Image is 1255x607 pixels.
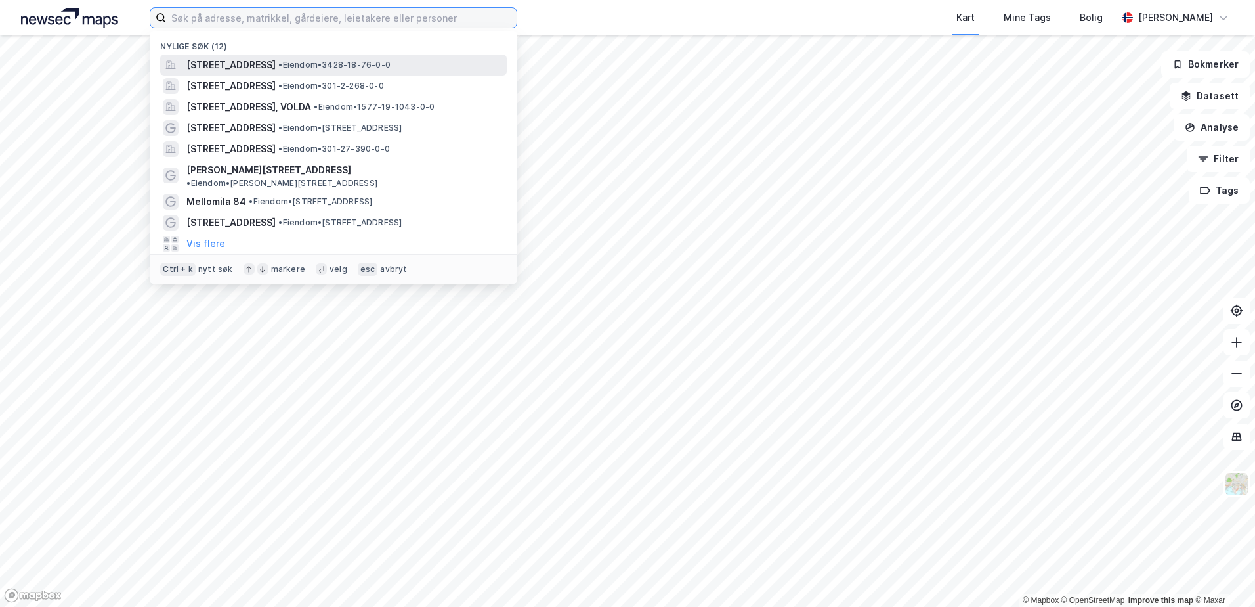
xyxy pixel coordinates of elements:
[166,8,517,28] input: Søk på adresse, matrikkel, gårdeiere, leietakere eller personer
[278,123,402,133] span: Eiendom • [STREET_ADDRESS]
[186,78,276,94] span: [STREET_ADDRESS]
[314,102,435,112] span: Eiendom • 1577-19-1043-0-0
[4,588,62,603] a: Mapbox homepage
[1224,472,1249,497] img: Z
[956,10,975,26] div: Kart
[278,217,402,228] span: Eiendom • [STREET_ADDRESS]
[1004,10,1051,26] div: Mine Tags
[186,162,351,178] span: [PERSON_NAME][STREET_ADDRESS]
[186,178,190,188] span: •
[186,215,276,231] span: [STREET_ADDRESS]
[21,8,118,28] img: logo.a4113a55bc3d86da70a041830d287a7e.svg
[186,141,276,157] span: [STREET_ADDRESS]
[278,81,282,91] span: •
[249,196,372,207] span: Eiendom • [STREET_ADDRESS]
[1023,596,1059,605] a: Mapbox
[1189,544,1255,607] iframe: Chat Widget
[1189,544,1255,607] div: Kontrollprogram for chat
[160,263,196,276] div: Ctrl + k
[186,236,225,252] button: Vis flere
[278,144,390,154] span: Eiendom • 301-27-390-0-0
[249,196,253,206] span: •
[186,120,276,136] span: [STREET_ADDRESS]
[380,264,407,275] div: avbryt
[1174,114,1250,141] button: Analyse
[1128,596,1193,605] a: Improve this map
[278,60,282,70] span: •
[1061,596,1125,605] a: OpenStreetMap
[198,264,233,275] div: nytt søk
[278,123,282,133] span: •
[150,31,517,55] div: Nylige søk (12)
[186,178,377,189] span: Eiendom • [PERSON_NAME][STREET_ADDRESS]
[1161,51,1250,78] button: Bokmerker
[1189,177,1250,204] button: Tags
[271,264,305,275] div: markere
[278,81,383,91] span: Eiendom • 301-2-268-0-0
[314,102,318,112] span: •
[186,57,276,73] span: [STREET_ADDRESS]
[1170,83,1250,109] button: Datasett
[186,99,311,115] span: [STREET_ADDRESS], VOLDA
[330,264,347,275] div: velg
[358,263,378,276] div: esc
[186,194,246,210] span: Mellomila 84
[1080,10,1103,26] div: Bolig
[278,60,391,70] span: Eiendom • 3428-18-76-0-0
[1187,146,1250,172] button: Filter
[1138,10,1213,26] div: [PERSON_NAME]
[278,217,282,227] span: •
[278,144,282,154] span: •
